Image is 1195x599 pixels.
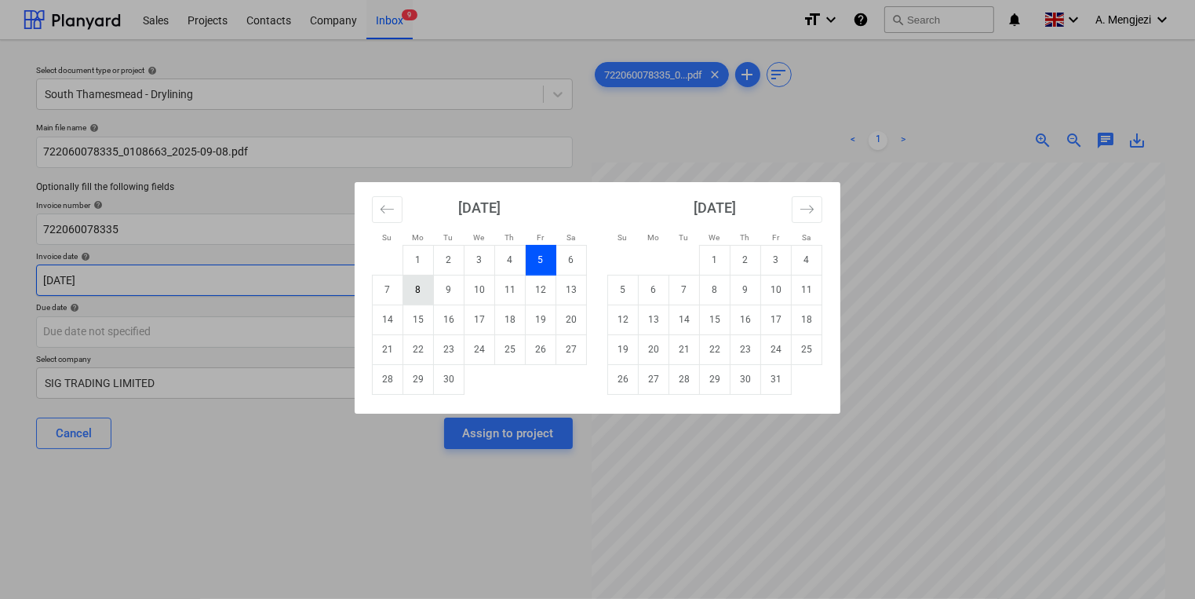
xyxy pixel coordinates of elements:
[730,334,761,364] td: Thursday, October 23, 2025
[792,305,822,334] td: Saturday, October 18, 2025
[761,334,792,364] td: Friday, October 24, 2025
[434,275,465,305] td: Tuesday, September 9, 2025
[669,275,700,305] td: Tuesday, October 7, 2025
[355,182,840,414] div: Calendar
[505,233,515,242] small: Th
[526,245,556,275] td: Selected. Friday, September 5, 2025
[679,233,689,242] small: Tu
[495,334,526,364] td: Thursday, September 25, 2025
[730,245,761,275] td: Thursday, October 2, 2025
[792,275,822,305] td: Saturday, October 11, 2025
[474,233,485,242] small: We
[444,233,454,242] small: Tu
[792,196,822,223] button: Move forward to switch to the next month.
[639,334,669,364] td: Monday, October 20, 2025
[567,233,575,242] small: Sa
[403,275,434,305] td: Monday, September 8, 2025
[412,233,424,242] small: Mo
[526,334,556,364] td: Friday, September 26, 2025
[618,233,628,242] small: Su
[465,305,495,334] td: Wednesday, September 17, 2025
[730,305,761,334] td: Thursday, October 16, 2025
[802,233,811,242] small: Sa
[556,245,587,275] td: Saturday, September 6, 2025
[639,305,669,334] td: Monday, October 13, 2025
[761,275,792,305] td: Friday, October 10, 2025
[792,245,822,275] td: Saturday, October 4, 2025
[372,196,403,223] button: Move backward to switch to the previous month.
[639,275,669,305] td: Monday, October 6, 2025
[792,334,822,364] td: Saturday, October 25, 2025
[495,305,526,334] td: Thursday, September 18, 2025
[403,305,434,334] td: Monday, September 15, 2025
[608,334,639,364] td: Sunday, October 19, 2025
[465,334,495,364] td: Wednesday, September 24, 2025
[383,233,392,242] small: Su
[556,334,587,364] td: Saturday, September 27, 2025
[700,364,730,394] td: Wednesday, October 29, 2025
[761,245,792,275] td: Friday, October 3, 2025
[434,245,465,275] td: Tuesday, September 2, 2025
[465,245,495,275] td: Wednesday, September 3, 2025
[526,305,556,334] td: Friday, September 19, 2025
[700,275,730,305] td: Wednesday, October 8, 2025
[647,233,659,242] small: Mo
[639,364,669,394] td: Monday, October 27, 2025
[709,233,720,242] small: We
[694,199,736,216] strong: [DATE]
[434,305,465,334] td: Tuesday, September 16, 2025
[700,245,730,275] td: Wednesday, October 1, 2025
[537,233,544,242] small: Fr
[761,364,792,394] td: Friday, October 31, 2025
[434,334,465,364] td: Tuesday, September 23, 2025
[730,275,761,305] td: Thursday, October 9, 2025
[495,245,526,275] td: Thursday, September 4, 2025
[373,305,403,334] td: Sunday, September 14, 2025
[403,334,434,364] td: Monday, September 22, 2025
[761,305,792,334] td: Friday, October 17, 2025
[669,364,700,394] td: Tuesday, October 28, 2025
[669,334,700,364] td: Tuesday, October 21, 2025
[556,275,587,305] td: Saturday, September 13, 2025
[741,233,750,242] small: Th
[373,364,403,394] td: Sunday, September 28, 2025
[772,233,779,242] small: Fr
[730,364,761,394] td: Thursday, October 30, 2025
[373,275,403,305] td: Sunday, September 7, 2025
[465,275,495,305] td: Wednesday, September 10, 2025
[373,334,403,364] td: Sunday, September 21, 2025
[403,364,434,394] td: Monday, September 29, 2025
[608,275,639,305] td: Sunday, October 5, 2025
[434,364,465,394] td: Tuesday, September 30, 2025
[556,305,587,334] td: Saturday, September 20, 2025
[669,305,700,334] td: Tuesday, October 14, 2025
[526,275,556,305] td: Friday, September 12, 2025
[495,275,526,305] td: Thursday, September 11, 2025
[458,199,501,216] strong: [DATE]
[608,305,639,334] td: Sunday, October 12, 2025
[700,305,730,334] td: Wednesday, October 15, 2025
[608,364,639,394] td: Sunday, October 26, 2025
[1117,524,1195,599] iframe: Chat Widget
[403,245,434,275] td: Monday, September 1, 2025
[700,334,730,364] td: Wednesday, October 22, 2025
